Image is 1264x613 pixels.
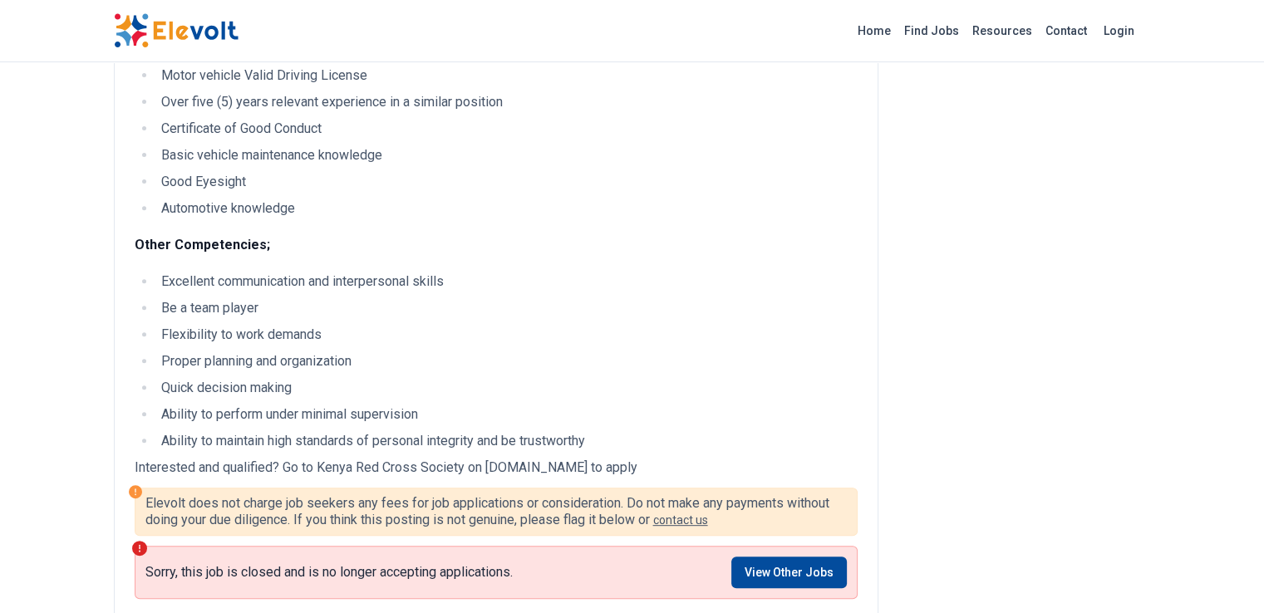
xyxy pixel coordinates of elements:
li: Proper planning and organization [156,351,858,371]
a: Find Jobs [898,17,966,44]
a: Contact [1039,17,1094,44]
li: Automotive knowledge [156,199,858,218]
img: Elevolt [114,13,239,48]
strong: Other Competencies; [135,237,270,253]
li: Flexibility to work demands [156,325,858,345]
a: Home [851,17,898,44]
li: Ability to maintain high standards of personal integrity and be trustworthy [156,431,858,451]
p: Elevolt does not charge job seekers any fees for job applications or consideration. Do not make a... [145,495,847,528]
a: Login [1094,14,1144,47]
li: Motor vehicle Valid Driving License [156,66,858,86]
a: contact us [653,513,708,527]
iframe: Chat Widget [1181,533,1264,613]
li: Good Eyesight [156,172,858,192]
li: Basic vehicle maintenance knowledge [156,145,858,165]
li: Be a team player [156,298,858,318]
li: Ability to perform under minimal supervision [156,405,858,424]
li: Excellent communication and interpersonal skills [156,272,858,292]
li: Quick decision making [156,378,858,398]
li: Certificate of Good Conduct [156,119,858,139]
p: Sorry, this job is closed and is no longer accepting applications. [145,564,513,581]
p: Interested and qualified? Go to Kenya Red Cross Society on [DOMAIN_NAME] to apply [135,458,858,478]
a: Resources [966,17,1039,44]
a: View Other Jobs [731,557,847,588]
li: Over five (5) years relevant experience in a similar position [156,92,858,112]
